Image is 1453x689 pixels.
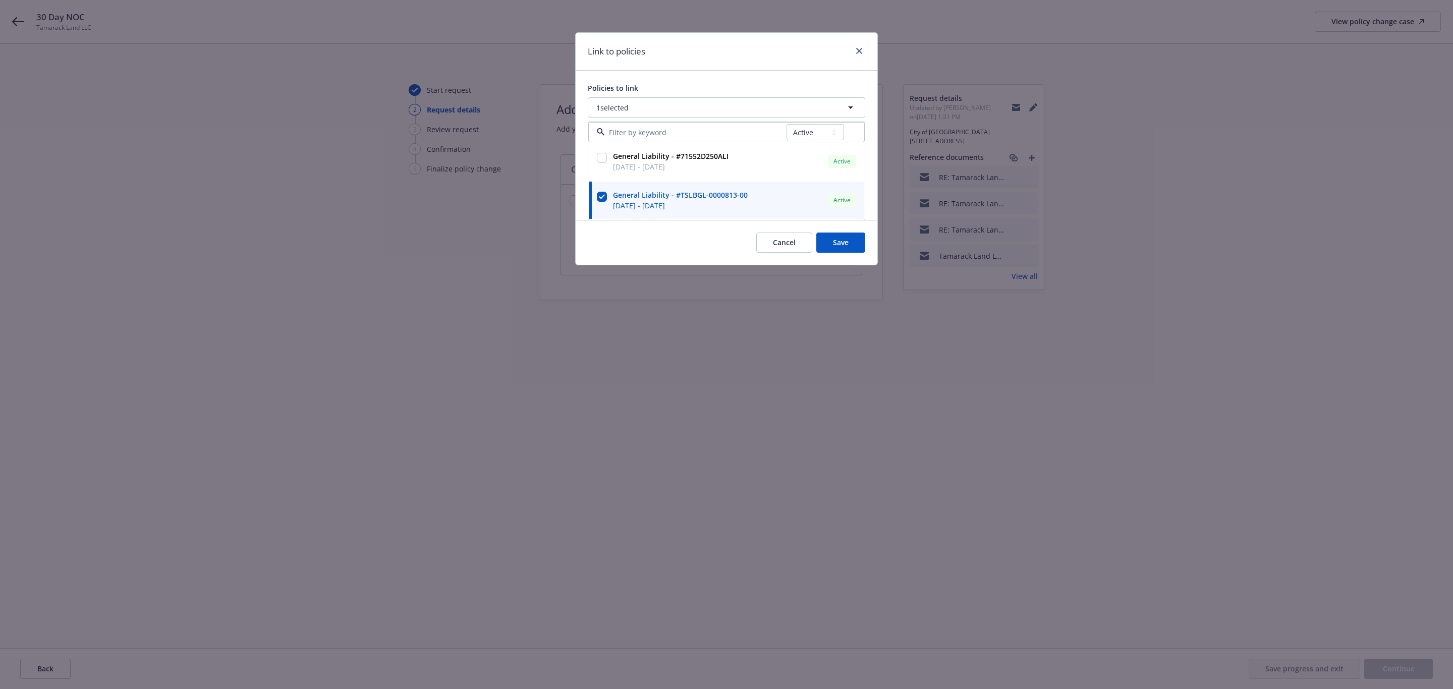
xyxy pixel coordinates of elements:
[756,233,812,253] button: Cancel
[773,238,796,247] span: Cancel
[832,157,852,166] span: Active
[613,151,729,161] strong: General Liability - #71552D250ALI
[613,161,729,172] span: [DATE] - [DATE]
[605,127,787,138] input: Filter by keyword
[588,45,645,58] h1: Link to policies
[853,45,865,57] a: close
[596,102,629,113] span: 1 selected
[833,238,849,247] span: Save
[588,97,865,118] button: 1selected
[588,83,638,93] span: Policies to link
[613,190,748,200] strong: General Liability - #TSLBGL-0000813-00
[832,196,852,205] span: Active
[613,200,748,211] span: [DATE] - [DATE]
[816,233,865,253] button: Save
